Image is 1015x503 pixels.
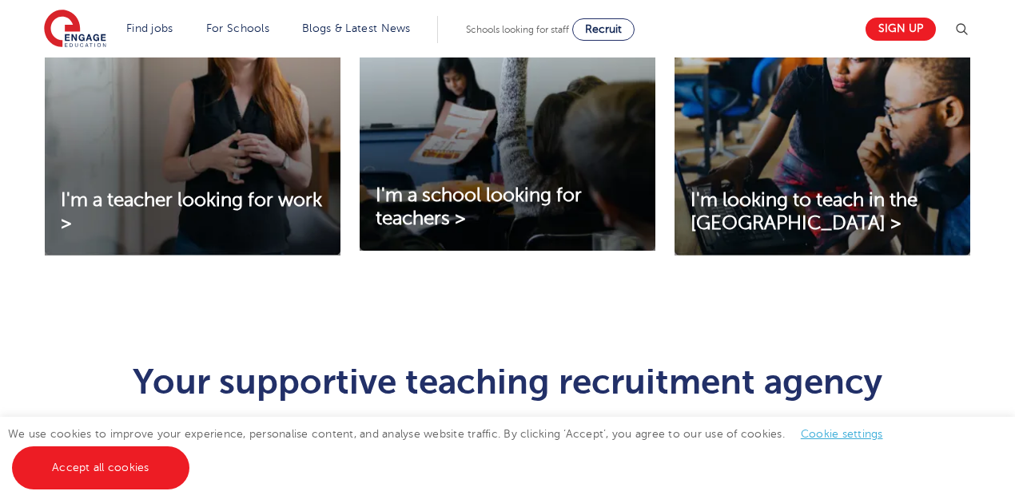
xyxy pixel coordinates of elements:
[360,184,655,231] a: I'm a school looking for teachers >
[376,184,582,229] span: I'm a school looking for teachers >
[116,364,900,399] h1: Your supportive teaching recruitment agency
[302,22,411,34] a: Blogs & Latest News
[691,189,917,234] span: I'm looking to teach in the [GEOGRAPHIC_DATA] >
[866,18,936,41] a: Sign up
[45,189,340,236] a: I'm a teacher looking for work >
[466,24,569,35] span: Schools looking for staff
[8,428,899,473] span: We use cookies to improve your experience, personalise content, and analyse website traffic. By c...
[675,189,970,236] a: I'm looking to teach in the [GEOGRAPHIC_DATA] >
[206,22,269,34] a: For Schools
[61,189,322,234] span: I'm a teacher looking for work >
[801,428,883,440] a: Cookie settings
[126,22,173,34] a: Find jobs
[585,23,622,35] span: Recruit
[44,10,106,50] img: Engage Education
[12,446,189,489] a: Accept all cookies
[572,18,635,41] a: Recruit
